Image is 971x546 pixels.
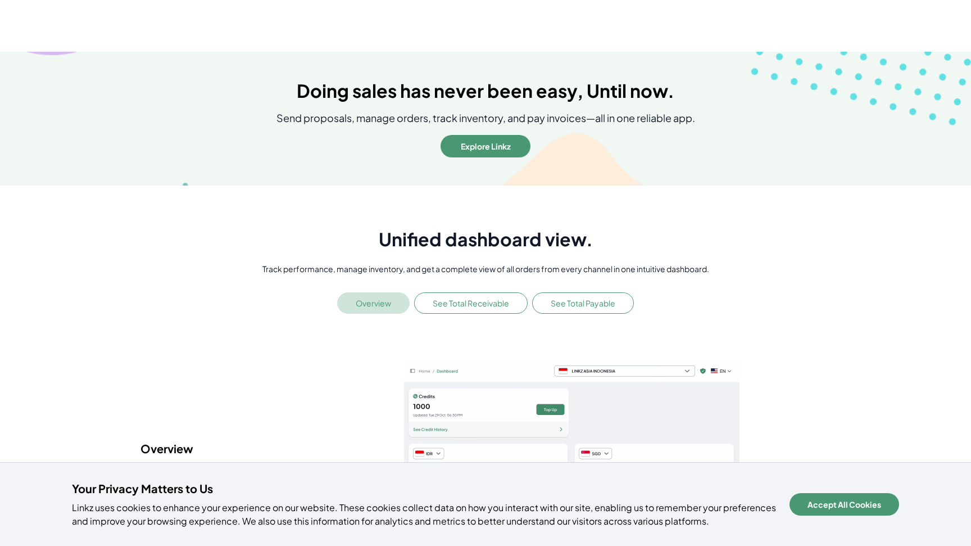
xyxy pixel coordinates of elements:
[140,263,831,274] p: Track performance, manage inventory, and get a complete view of all orders from every channel in ...
[414,292,528,314] button: See Total Receivable
[72,501,776,528] p: Linkz uses cookies to enhance your experience on our website. These cookies collect data on how y...
[337,292,410,314] button: Overview
[276,110,695,126] p: Send proposals, manage orders, track inventory, and pay invoices—all in one reliable app.
[441,135,530,157] button: Explore Linkz
[140,228,831,250] h1: Unified dashboard view.
[72,481,776,497] h4: Your Privacy Matters to Us
[140,441,347,457] h3: Overview
[297,80,674,101] h1: Doing sales has never been easy, Until now.
[532,292,634,314] button: See Total Payable
[789,493,899,516] button: Accept All Cookies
